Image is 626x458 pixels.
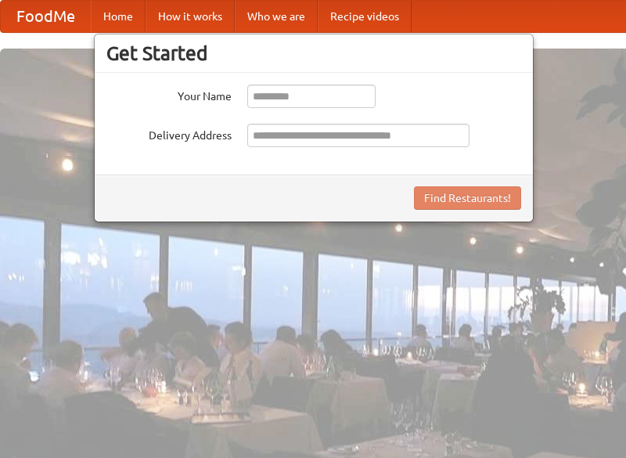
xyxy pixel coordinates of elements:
h3: Get Started [106,41,521,65]
a: How it works [146,1,235,32]
a: Home [91,1,146,32]
a: FoodMe [1,1,91,32]
a: Recipe videos [318,1,412,32]
a: Who we are [235,1,318,32]
label: Your Name [106,85,232,104]
button: Find Restaurants! [414,186,521,210]
label: Delivery Address [106,124,232,143]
